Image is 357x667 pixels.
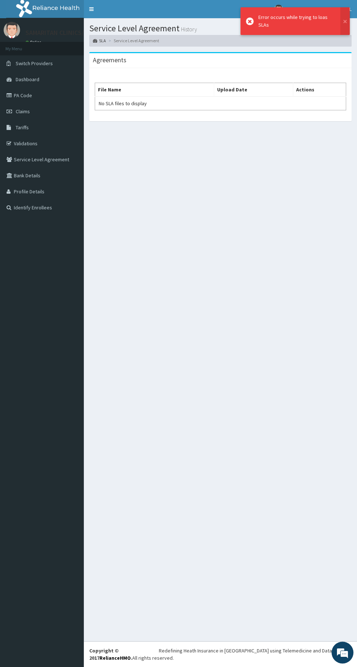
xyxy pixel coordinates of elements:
th: Actions [293,83,346,96]
span: Claims [16,108,30,115]
img: User Image [274,5,283,14]
th: File Name [95,83,214,96]
span: Dashboard [16,76,39,83]
span: No SLA files to display [99,100,147,107]
footer: All rights reserved. [84,641,357,667]
span: SAMARITAN CLINICS/HOSPITAL [287,6,352,12]
h1: Service Level Agreement [89,24,352,33]
li: Service Level Agreement [107,38,159,44]
span: Tariffs [16,124,29,131]
p: SAMARITAN CLINICS/HOSPITAL [25,29,112,36]
span: Switch Providers [16,60,53,67]
a: Online [25,40,43,45]
th: Upload Date [214,83,293,96]
div: Error occurs while trying to loas SLAs [258,13,333,29]
a: RelianceHMO [99,655,131,661]
strong: Copyright © 2017 . [89,647,132,661]
a: SLA [93,38,106,44]
div: Redefining Heath Insurance in [GEOGRAPHIC_DATA] using Telemedicine and Data Science! [159,647,352,654]
small: History [180,27,197,32]
h3: Agreements [93,57,126,63]
img: User Image [4,22,20,38]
